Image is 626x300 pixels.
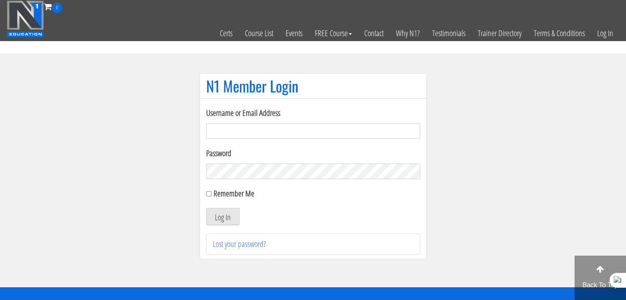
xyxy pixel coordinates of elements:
button: Log In [206,208,240,225]
p: Back To Top [575,280,626,290]
label: Remember Me [214,188,254,199]
a: Contact [358,13,390,53]
a: Why N1? [390,13,426,53]
a: Lost your password? [213,238,266,249]
img: n1-education [7,0,44,37]
a: Events [279,13,309,53]
a: Testimonials [426,13,472,53]
a: FREE Course [309,13,358,53]
a: 0 [44,1,62,12]
h1: N1 Member Login [206,78,420,94]
a: Trainer Directory [472,13,528,53]
label: Password [206,147,420,159]
a: Certs [214,13,239,53]
a: Terms & Conditions [528,13,591,53]
a: Log In [591,13,619,53]
span: 0 [52,3,62,13]
a: Course List [239,13,279,53]
label: Username or Email Address [206,107,420,119]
